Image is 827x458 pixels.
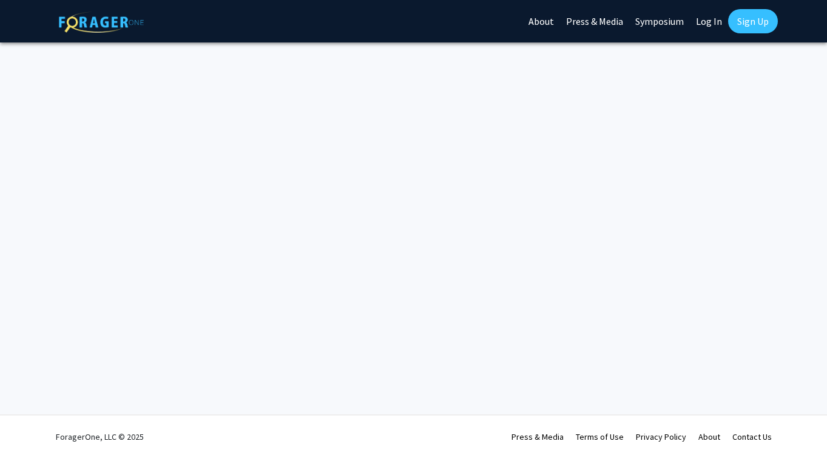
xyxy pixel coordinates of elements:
[56,416,144,458] div: ForagerOne, LLC © 2025
[511,431,564,442] a: Press & Media
[732,431,772,442] a: Contact Us
[728,9,778,33] a: Sign Up
[59,12,144,33] img: ForagerOne Logo
[636,431,686,442] a: Privacy Policy
[698,431,720,442] a: About
[576,431,624,442] a: Terms of Use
